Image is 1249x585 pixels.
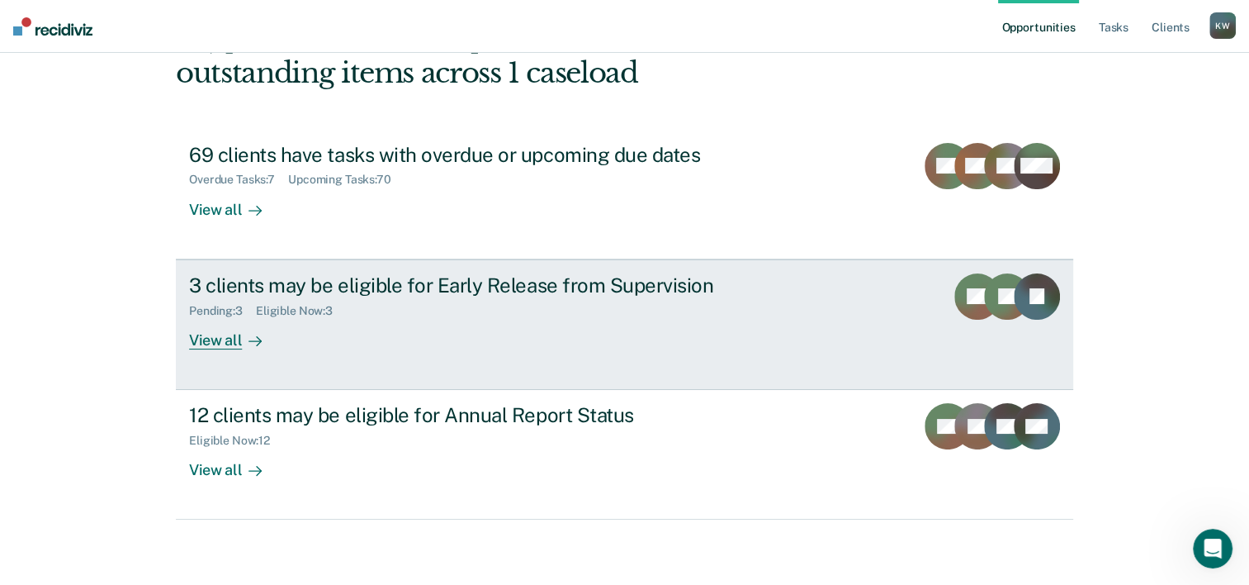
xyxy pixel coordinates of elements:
[176,130,1073,259] a: 69 clients have tasks with overdue or upcoming due datesOverdue Tasks:7Upcoming Tasks:70View all
[189,304,256,318] div: Pending : 3
[189,448,281,480] div: View all
[13,17,92,36] img: Recidiviz
[256,304,346,318] div: Eligible Now : 3
[176,22,893,90] div: Hi, [PERSON_NAME]. We’ve found some outstanding items across 1 caseload
[288,173,405,187] div: Upcoming Tasks : 70
[189,434,283,448] div: Eligible Now : 12
[176,390,1073,520] a: 12 clients may be eligible for Annual Report StatusEligible Now:12View all
[176,259,1073,390] a: 3 clients may be eligible for Early Release from SupervisionPending:3Eligible Now:3View all
[189,143,769,167] div: 69 clients have tasks with overdue or upcoming due dates
[189,187,281,219] div: View all
[189,403,769,427] div: 12 clients may be eligible for Annual Report Status
[189,273,769,297] div: 3 clients may be eligible for Early Release from Supervision
[189,317,281,350] div: View all
[189,173,288,187] div: Overdue Tasks : 7
[1193,529,1232,568] iframe: Intercom live chat
[1209,12,1236,39] div: K W
[1209,12,1236,39] button: KW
